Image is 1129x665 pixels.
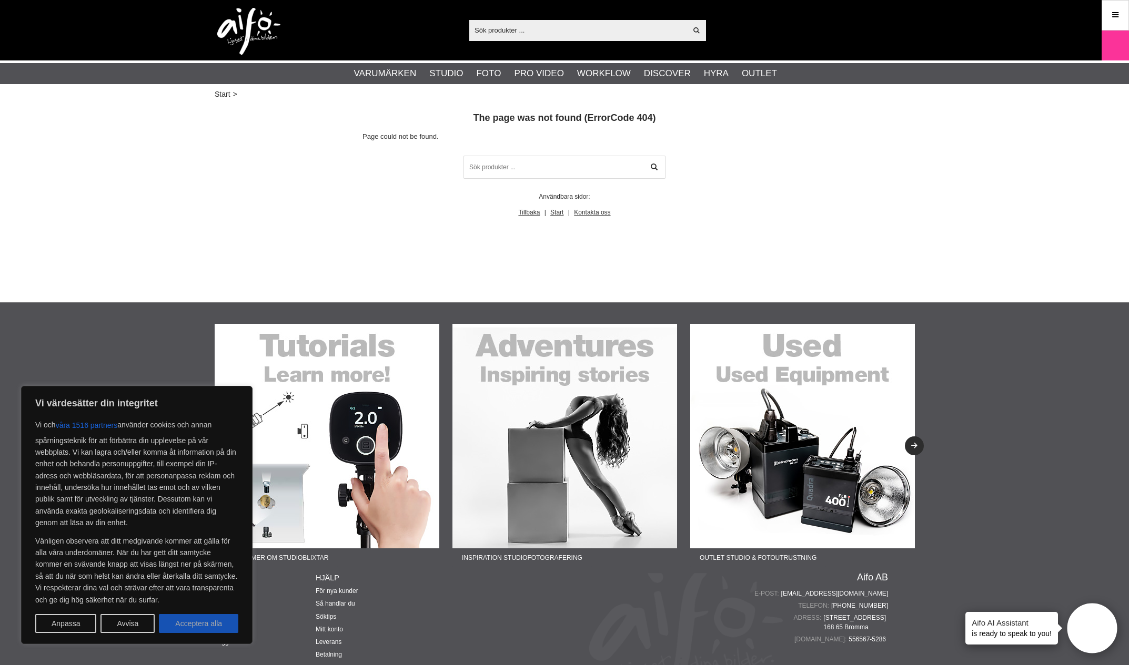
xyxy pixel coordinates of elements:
span: 556567-5286 [849,635,888,644]
p: Vi värdesätter din integritet [35,397,238,410]
a: Kontakta oss [574,209,610,216]
input: Sök produkter ... [463,156,666,179]
p: Vi och använder cookies och annan spårningsteknik för att förbättra din upplevelse på vår webbpla... [35,416,238,529]
a: Annons:22-03F banner-sidfot-used.jpgOutlet Studio & Fotoutrustning [690,324,915,567]
div: Vi värdesätter din integritet [21,386,253,644]
a: Annons:22-02F banner-sidfot-adventures.jpgInspiration Studiofotografering [452,324,677,567]
a: [EMAIL_ADDRESS][DOMAIN_NAME] [781,589,888,598]
a: Så handlar du [316,600,355,607]
a: Workflow [577,67,631,80]
a: Tillbaka [518,209,540,216]
a: Start [215,89,230,100]
input: Sök produkter ... [469,22,687,38]
a: Foto [476,67,501,80]
a: Discover [644,67,691,80]
a: Pro Video [514,67,563,80]
span: Lär dig mer om studioblixtar [215,548,338,567]
h4: Hjälp [316,572,417,583]
span: Användbara sidor: [539,193,590,200]
div: is ready to speak to you! [965,612,1058,644]
span: E-post: [754,589,781,598]
img: Annons:22-02F banner-sidfot-adventures.jpg [452,324,677,548]
a: Outlet [742,67,777,80]
a: Söktips [316,613,336,620]
button: Acceptera alla [159,614,238,633]
h4: Aifo AI Assistant [972,617,1052,628]
p: Vänligen observera att ditt medgivande kommer att gälla för alla våra underdomäner. När du har ge... [35,535,238,606]
span: Telefon: [798,601,831,610]
h1: The page was not found (ErrorCode 404) [362,111,767,125]
button: Next [905,436,924,455]
h4: Meny [215,572,316,583]
img: logo.png [217,8,280,55]
span: [STREET_ADDRESS] 168 65 Bromma [823,613,888,632]
span: Outlet Studio & Fotoutrustning [690,548,826,567]
button: Anpassa [35,614,96,633]
a: Studio [429,67,463,80]
a: För nya kunder [316,587,358,595]
a: [PHONE_NUMBER] [831,601,888,610]
button: våra 1516 partners [56,416,118,435]
a: Start [550,209,563,216]
a: Varumärken [354,67,417,80]
span: Adress: [794,613,824,622]
a: Leverans [316,638,341,646]
a: Betalning [316,651,342,658]
a: Hyra [704,67,729,80]
a: Mitt konto [316,626,343,633]
a: Sök [642,156,666,179]
span: > [233,89,237,100]
p: Page could not be found. [362,131,767,142]
img: Annons:22-01F banner-sidfot-tutorials.jpg [215,324,439,548]
a: Aifo AB [857,572,888,582]
button: Avvisa [100,614,155,633]
span: Inspiration Studiofotografering [452,548,592,567]
a: Annons:22-01F banner-sidfot-tutorials.jpgLär dig mer om studioblixtar [215,324,439,567]
span: [DOMAIN_NAME]: [794,635,849,644]
img: Annons:22-03F banner-sidfot-used.jpg [690,324,915,548]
